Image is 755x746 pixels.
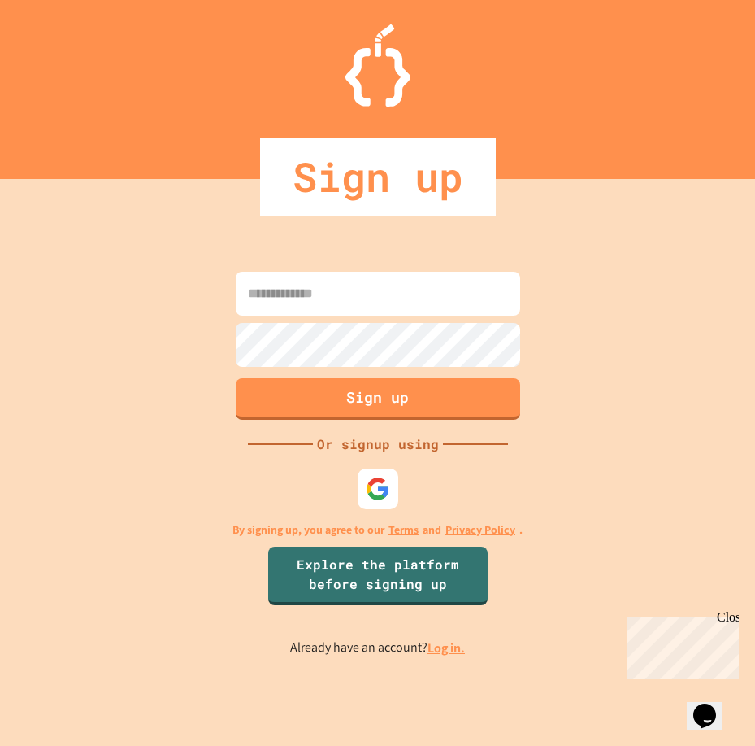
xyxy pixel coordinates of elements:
[366,477,390,501] img: google-icon.svg
[388,521,419,539] a: Terms
[313,434,443,454] div: Or signup using
[687,681,739,730] iframe: chat widget
[290,638,465,658] p: Already have an account?
[427,639,465,657] a: Log in.
[445,521,515,539] a: Privacy Policy
[345,24,410,107] img: Logo.svg
[236,378,520,420] button: Sign up
[620,610,739,679] iframe: chat widget
[7,7,112,103] div: Chat with us now!Close
[268,547,488,605] a: Explore the platform before signing up
[260,138,496,216] div: Sign up
[232,521,523,539] p: By signing up, you agree to our and .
